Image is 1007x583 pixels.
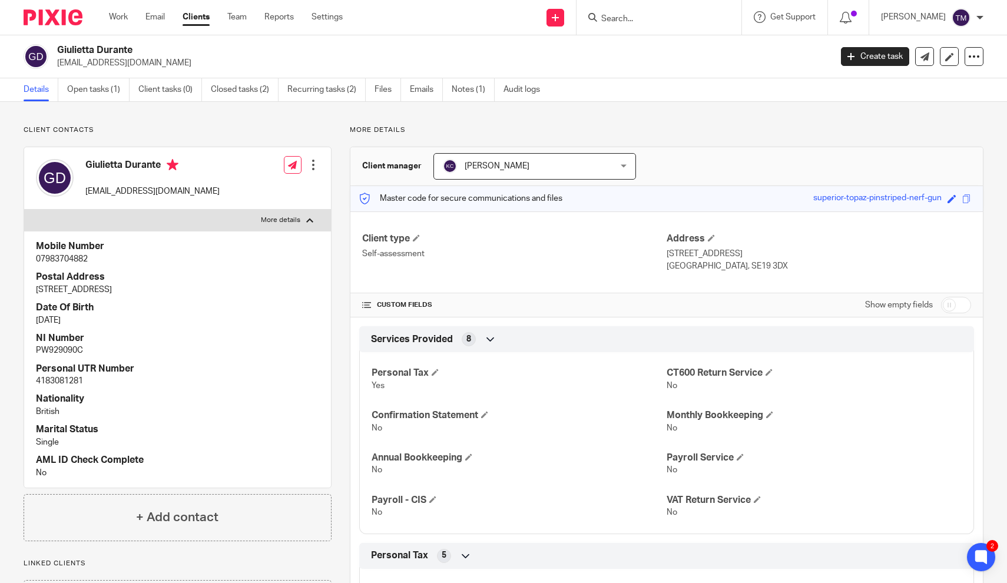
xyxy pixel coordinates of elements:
[362,160,422,172] h3: Client manager
[145,11,165,23] a: Email
[865,299,933,311] label: Show empty fields
[24,9,82,25] img: Pixie
[36,253,319,265] p: 07983704882
[359,193,562,204] p: Master code for secure communications and files
[138,78,202,101] a: Client tasks (0)
[410,78,443,101] a: Emails
[375,78,401,101] a: Files
[36,332,319,344] h4: NI Number
[36,423,319,436] h4: Marital Status
[36,406,319,418] p: British
[36,240,319,253] h4: Mobile Number
[372,424,382,432] span: No
[36,284,319,296] p: [STREET_ADDRESS]
[371,549,428,562] span: Personal Tax
[466,333,471,345] span: 8
[600,14,706,25] input: Search
[24,125,332,135] p: Client contacts
[371,333,453,346] span: Services Provided
[109,11,128,23] a: Work
[362,248,667,260] p: Self-assessment
[85,159,220,174] h4: Giulietta Durante
[667,367,962,379] h4: CT600 Return Service
[841,47,909,66] a: Create task
[667,260,971,272] p: [GEOGRAPHIC_DATA], SE19 3DX
[24,44,48,69] img: svg%3E
[503,78,549,101] a: Audit logs
[36,454,319,466] h4: AML ID Check Complete
[312,11,343,23] a: Settings
[287,78,366,101] a: Recurring tasks (2)
[667,452,962,464] h4: Payroll Service
[57,57,823,69] p: [EMAIL_ADDRESS][DOMAIN_NAME]
[667,494,962,506] h4: VAT Return Service
[67,78,130,101] a: Open tasks (1)
[362,233,667,245] h4: Client type
[372,452,667,464] h4: Annual Bookkeeping
[85,185,220,197] p: [EMAIL_ADDRESS][DOMAIN_NAME]
[227,11,247,23] a: Team
[372,508,382,516] span: No
[36,436,319,448] p: Single
[372,409,667,422] h4: Confirmation Statement
[667,233,971,245] h4: Address
[167,159,178,171] i: Primary
[372,367,667,379] h4: Personal Tax
[350,125,983,135] p: More details
[36,314,319,326] p: [DATE]
[24,559,332,568] p: Linked clients
[952,8,970,27] img: svg%3E
[452,78,495,101] a: Notes (1)
[36,363,319,375] h4: Personal UTR Number
[667,466,677,474] span: No
[36,344,319,356] p: PW929090C
[261,216,300,225] p: More details
[442,549,446,561] span: 5
[36,302,319,314] h4: Date Of Birth
[36,375,319,387] p: 4183081281
[211,78,279,101] a: Closed tasks (2)
[372,466,382,474] span: No
[264,11,294,23] a: Reports
[36,271,319,283] h4: Postal Address
[667,424,677,432] span: No
[136,508,218,526] h4: + Add contact
[36,159,74,197] img: svg%3E
[465,162,529,170] span: [PERSON_NAME]
[813,192,942,206] div: superior-topaz-pinstriped-nerf-gun
[986,540,998,552] div: 2
[183,11,210,23] a: Clients
[443,159,457,173] img: svg%3E
[362,300,667,310] h4: CUSTOM FIELDS
[57,44,670,57] h2: Giulietta Durante
[667,508,677,516] span: No
[881,11,946,23] p: [PERSON_NAME]
[36,467,319,479] p: No
[667,409,962,422] h4: Monthly Bookkeeping
[667,248,971,260] p: [STREET_ADDRESS]
[372,382,385,390] span: Yes
[36,393,319,405] h4: Nationality
[372,494,667,506] h4: Payroll - CIS
[667,382,677,390] span: No
[24,78,58,101] a: Details
[770,13,816,21] span: Get Support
